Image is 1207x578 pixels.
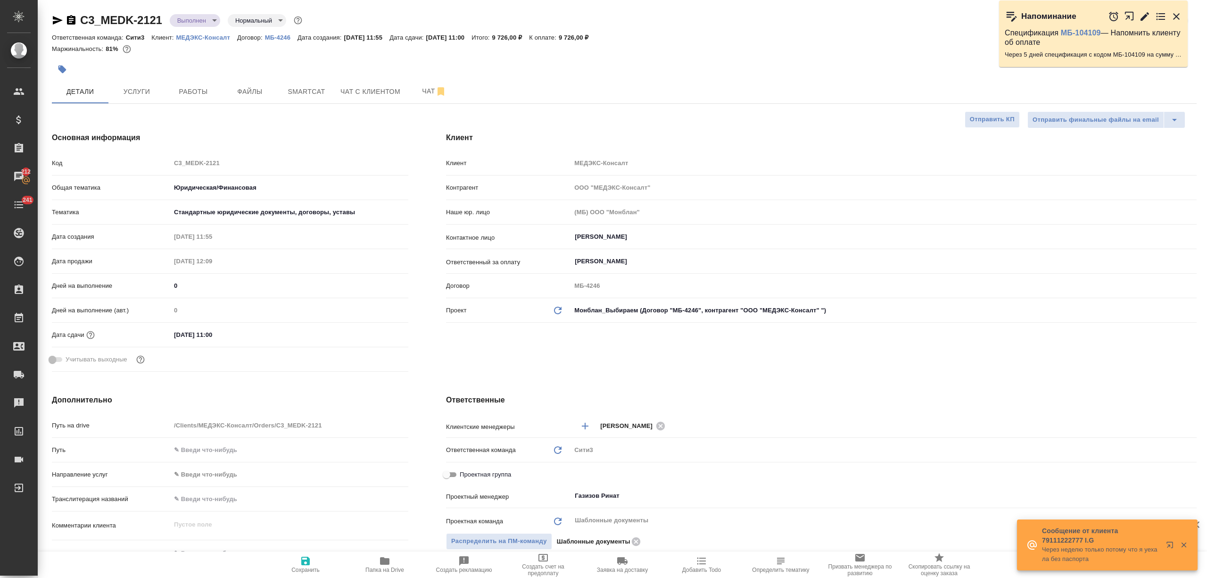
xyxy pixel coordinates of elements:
[171,180,408,196] div: Юридическая/Финансовая
[446,258,571,267] p: Ответственный за оплату
[820,552,900,578] button: Призвать менеджера по развитию
[600,420,668,432] div: [PERSON_NAME]
[412,85,457,97] span: Чат
[446,233,571,243] p: Контактное лицо
[571,156,1197,170] input: Пустое поле
[298,34,344,41] p: Дата создания:
[446,533,552,550] button: Распределить на ПМ-команду
[106,45,120,52] p: 81%
[426,34,472,41] p: [DATE] 11:00
[365,567,404,573] span: Папка на Drive
[84,329,97,341] button: Если добавить услуги и заполнить их объемом, то дата рассчитается автоматически
[559,34,596,41] p: 9 726,00 ₽
[826,563,894,577] span: Призвать менеджера по развитию
[292,14,304,26] button: Доп статусы указывают на важность/срочность заказа
[492,34,529,41] p: 9 726,00 ₽
[52,330,84,340] p: Дата сдачи
[597,567,648,573] span: Заявка на доставку
[571,205,1197,219] input: Пустое поле
[446,306,467,315] p: Проект
[905,563,973,577] span: Скопировать ссылку на оценку заказа
[529,34,559,41] p: К оплате:
[171,279,408,293] input: ✎ Введи что-нибудь
[1191,495,1193,497] button: Open
[52,232,171,242] p: Дата создания
[446,517,503,526] p: Проектная команда
[460,470,511,479] span: Проектная группа
[424,552,504,578] button: Создать рекламацию
[1042,526,1160,545] p: Сообщение от клиента 79111222777 I.G
[752,567,809,573] span: Определить тематику
[52,59,73,80] button: Добавить тэг
[170,14,220,27] div: Выполнен
[52,421,171,430] p: Путь на drive
[227,86,273,98] span: Файлы
[446,445,516,455] p: Ответственная команда
[171,230,253,243] input: Пустое поле
[171,156,408,170] input: Пустое поле
[174,470,397,479] div: ✎ Введи что-нибудь
[389,34,426,41] p: Дата сдачи:
[1191,425,1193,427] button: Open
[52,306,171,315] p: Дней на выполнение (авт.)
[1124,6,1135,26] button: Открыть в новой вкладке
[1042,545,1160,564] p: Через неделю только потому что я уехала без паспорта
[121,43,133,55] button: 1543.29 RUB;
[1139,11,1150,22] button: Редактировать
[16,167,37,176] span: 212
[232,17,275,25] button: Нормальный
[571,279,1197,293] input: Пустое поле
[571,302,1197,318] div: Монблан_Выбираем (Договор "МБ-4246", контрагент "ООО "МЕДЭКС-Консалт" ")
[571,442,1197,458] div: Сити3
[1191,260,1193,262] button: Open
[171,492,408,506] input: ✎ Введи что-нибудь
[174,17,209,25] button: Выполнен
[176,34,237,41] p: МЕДЭКС-Консалт
[446,159,571,168] p: Клиент
[583,552,662,578] button: Заявка на доставку
[134,353,147,366] button: Выбери, если сб и вс нужно считать рабочими днями для выполнения заказа.
[52,521,171,530] p: Комментарии клиента
[1061,29,1101,37] a: МБ-104109
[1033,115,1159,126] span: Отправить финальные файлы на email
[435,86,446,97] svg: Отписаться
[574,415,596,437] button: Добавить менеджера
[52,470,171,479] p: Направление услуг
[265,33,298,41] a: МБ-4246
[52,445,171,455] p: Путь
[1005,50,1182,59] p: Через 5 дней спецификация с кодом МБ-104109 на сумму 47220 RUB будет просрочена
[1191,236,1193,238] button: Open
[52,183,171,193] p: Общая тематика
[471,34,492,41] p: Итого:
[228,14,286,27] div: Выполнен
[52,394,408,406] h4: Дополнительно
[151,34,176,41] p: Клиент:
[126,34,152,41] p: Сити3
[284,86,329,98] span: Smartcat
[114,86,159,98] span: Услуги
[171,204,408,220] div: Стандартные юридические документы, договоры, уставы
[557,537,630,546] p: Шаблонные документы
[504,552,583,578] button: Создать счет на предоплату
[682,567,721,573] span: Добавить Todo
[446,132,1197,143] h4: Клиент
[436,567,492,573] span: Создать рекламацию
[900,552,979,578] button: Скопировать ссылку на оценку заказа
[265,34,298,41] p: МБ-4246
[2,193,35,217] a: 241
[52,159,171,168] p: Код
[345,552,424,578] button: Папка на Drive
[344,34,390,41] p: [DATE] 11:55
[1108,11,1119,22] button: Отложить
[446,533,552,550] span: В заказе уже есть ответственный ПМ или ПМ группа
[446,394,1197,406] h4: Ответственные
[52,494,171,504] p: Транслитерация названий
[171,254,253,268] input: Пустое поле
[1174,541,1193,549] button: Закрыть
[52,550,171,559] p: Комментарии для ПМ/исполнителей
[52,281,171,291] p: Дней на выполнение
[52,257,171,266] p: Дата продажи
[237,34,265,41] p: Договор:
[171,303,408,317] input: Пустое поле
[446,492,571,502] p: Проектный менеджер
